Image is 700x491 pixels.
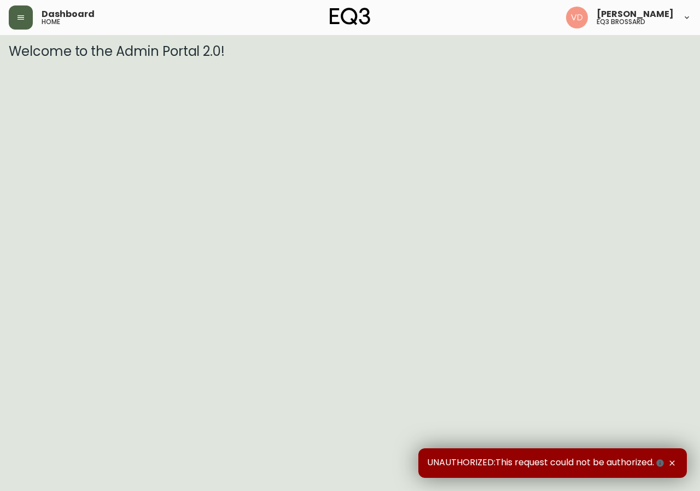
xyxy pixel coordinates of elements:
span: [PERSON_NAME] [597,10,674,19]
img: logo [330,8,370,25]
h5: eq3 brossard [597,19,645,25]
h3: Welcome to the Admin Portal 2.0! [9,44,691,59]
span: UNAUTHORIZED:This request could not be authorized. [427,457,666,469]
h5: home [42,19,60,25]
img: 34cbe8de67806989076631741e6a7c6b [566,7,588,28]
span: Dashboard [42,10,95,19]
